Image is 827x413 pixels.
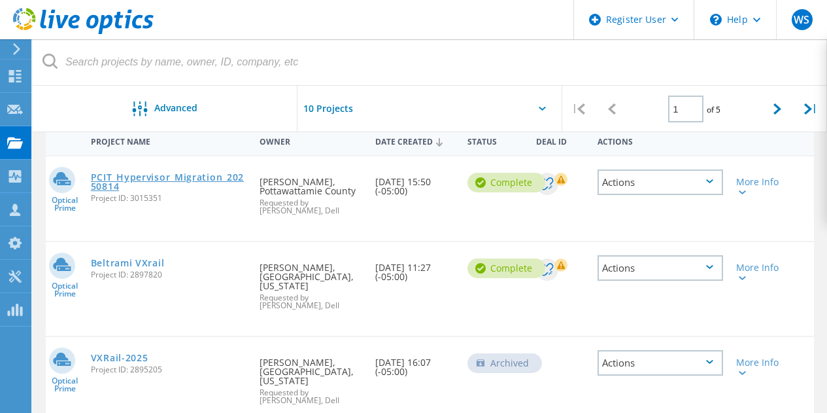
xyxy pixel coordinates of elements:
[794,86,827,132] div: |
[260,199,362,215] span: Requested by [PERSON_NAME], Dell
[91,353,148,363] a: VXRail-2025
[369,128,461,153] div: Date Created
[736,263,785,281] div: More Info
[91,271,247,279] span: Project ID: 2897820
[736,358,785,376] div: More Info
[253,242,368,323] div: [PERSON_NAME], [GEOGRAPHIC_DATA], [US_STATE]
[369,242,461,295] div: [DATE] 11:27 (-05:00)
[530,128,591,153] div: Deal Id
[46,196,84,212] span: Optical Prime
[260,294,362,310] span: Requested by [PERSON_NAME], Dell
[84,128,254,153] div: Project Name
[467,173,545,192] div: Complete
[46,377,84,393] span: Optical Prime
[598,350,723,376] div: Actions
[467,353,542,373] div: Archived
[710,14,722,26] svg: \n
[91,259,165,268] a: Beltrami VXrail
[253,156,368,228] div: [PERSON_NAME], Pottawattamie County
[369,337,461,389] div: [DATE] 16:07 (-05:00)
[260,389,362,404] span: Requested by [PERSON_NAME], Dell
[154,103,197,113] span: Advanced
[736,177,785,196] div: More Info
[707,104,720,115] span: of 5
[91,366,247,374] span: Project ID: 2895205
[91,173,247,191] a: PCIT_Hypervisor_Migration_20250814
[591,128,730,153] div: Actions
[598,170,723,195] div: Actions
[91,194,247,202] span: Project ID: 3015351
[794,14,809,25] span: WS
[13,27,154,37] a: Live Optics Dashboard
[598,255,723,281] div: Actions
[253,128,368,153] div: Owner
[46,282,84,298] span: Optical Prime
[461,128,530,153] div: Status
[467,259,545,278] div: Complete
[369,156,461,209] div: [DATE] 15:50 (-05:00)
[562,86,596,132] div: |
